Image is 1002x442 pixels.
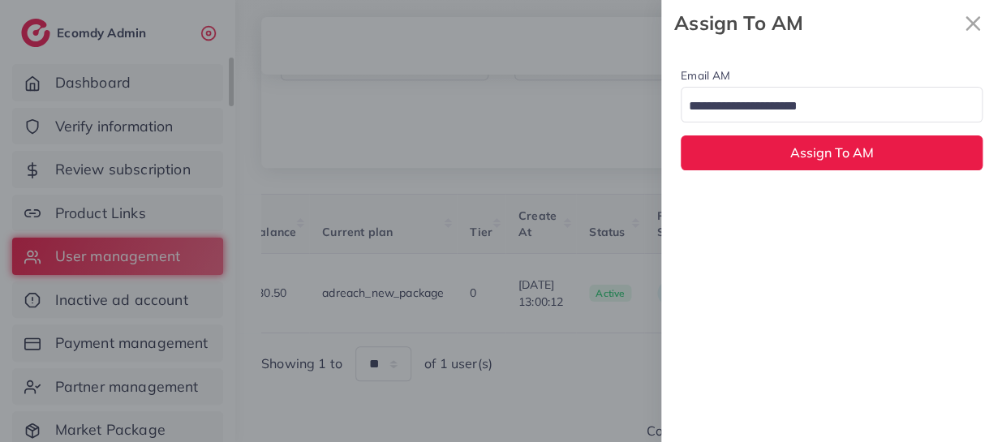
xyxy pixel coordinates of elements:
button: Assign To AM [681,135,983,170]
div: Search for option [681,87,983,122]
input: Search for option [683,94,961,119]
button: Close [957,6,989,40]
span: Assign To AM [790,144,874,161]
strong: Assign To AM [674,9,957,37]
label: Email AM [681,67,730,84]
svg: x [957,7,989,40]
